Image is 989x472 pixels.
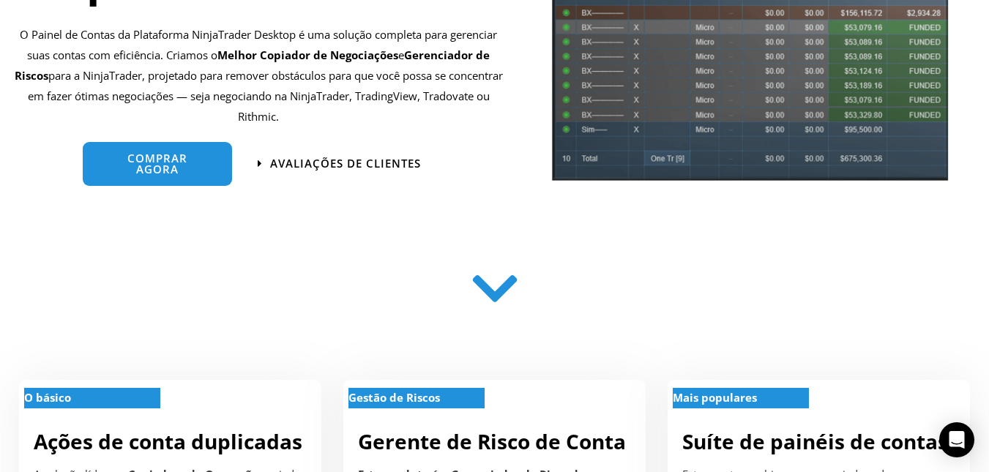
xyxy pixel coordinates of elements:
font: Avaliações de clientes [270,156,421,171]
a: Suíte de painéis de contas [682,427,948,455]
a: Avaliações de clientes [258,158,421,169]
div: Open Intercom Messenger [939,422,974,457]
font: Gerenciador de Riscos [15,48,490,83]
a: Gerente de Risco de Conta [358,427,626,455]
font: O básico [24,390,71,405]
font: O Painel de Contas da Plataforma NinjaTrader Desktop é uma solução completa para gerenciar suas c... [20,27,497,62]
font: Mais populares [673,390,757,405]
a: Comprar agora [83,142,232,186]
font: Comprar agora [127,151,187,176]
font: e [398,48,404,62]
font: Gestão de Riscos [348,390,440,405]
font: para a NinjaTrader, projetado para remover obstáculos para que você possa se concentrar em fazer ... [28,68,503,124]
a: Ações de conta duplicadas [34,427,302,455]
font: Melhor Copiador de Negociações [217,48,398,62]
